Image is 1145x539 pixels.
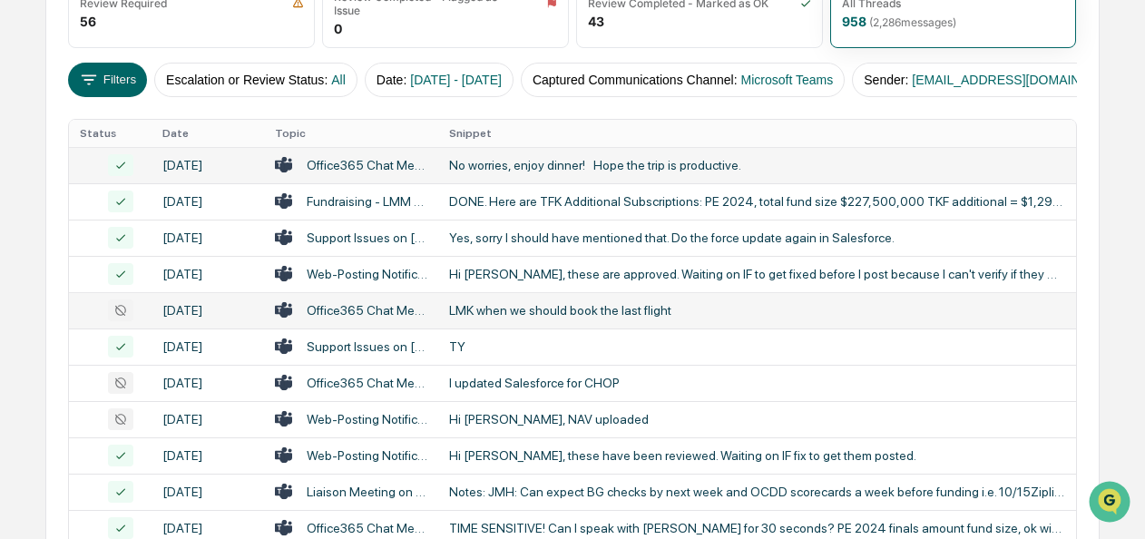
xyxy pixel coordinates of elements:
span: All [331,73,346,87]
div: Web-Posting Notifications on [DATE] [307,448,427,463]
div: Office365 Chat Messages with [PERSON_NAME], [PERSON_NAME] on [DATE] [307,303,427,318]
div: [DATE] [162,521,253,535]
div: [DATE] [162,376,253,390]
div: Notes: JMH: Can expect BG checks by next week and OCDD scorecards a week before funding i.e. 10/1... [449,485,1065,499]
div: No worries, enjoy dinner! Hope the trip is productive. [449,158,1065,172]
div: Hi [PERSON_NAME], NAV uploaded [449,412,1065,426]
div: Support Issues on [DATE] [307,339,427,354]
div: 🖐️ [18,230,33,244]
iframe: Open customer support [1087,479,1136,528]
button: Sender:[EMAIL_ADDRESS][DOMAIN_NAME] [852,63,1139,97]
div: Start new chat [62,138,298,156]
button: Captured Communications Channel:Microsoft Teams [521,63,845,97]
span: [DATE] - [DATE] [410,73,502,87]
span: Data Lookup [36,262,114,280]
button: Filters [68,63,147,97]
a: Powered byPylon [128,306,220,320]
div: [DATE] [162,339,253,354]
div: We're available if you need us! [62,156,230,171]
div: [DATE] [162,412,253,426]
div: Office365 Chat Messages with [PERSON_NAME], [PERSON_NAME] on [DATE] [307,158,427,172]
th: Date [152,120,264,147]
span: Preclearance [36,228,117,246]
th: Status [69,120,151,147]
div: Hi [PERSON_NAME], these have been reviewed. Waiting on IF fix to get them posted. [449,448,1065,463]
div: LMK when we should book the last flight [449,303,1065,318]
div: 56 [80,14,96,29]
button: Start new chat [308,143,330,165]
div: Web-Posting Notifications on [DATE] [307,267,427,281]
th: Topic [264,120,438,147]
p: How can we help? [18,37,330,66]
div: DONE. Here are TFK Additional Subscriptions: PE 2024, total fund size $227,500,000 TKF additional... [449,194,1065,209]
button: Escalation or Review Status:All [154,63,357,97]
div: Fundraising - LMM PE on [DATE] [307,194,427,209]
div: 🔎 [18,264,33,279]
div: I updated Salesforce for CHOP [449,376,1065,390]
div: 43 [588,14,604,29]
div: Support Issues on [DATE] [307,230,427,245]
span: Microsoft Teams [741,73,834,87]
span: ( 2,286 messages) [869,15,956,29]
div: 958 [842,14,956,29]
div: [DATE] [162,194,253,209]
span: Attestations [150,228,225,246]
img: 1746055101610-c473b297-6a78-478c-a979-82029cc54cd1 [18,138,51,171]
th: Snippet [438,120,1076,147]
button: Date:[DATE] - [DATE] [365,63,514,97]
div: Office365 Chat Messages with [PERSON_NAME], [PERSON_NAME], [PERSON_NAME] on [DATE] [307,521,427,535]
div: Yes, sorry I should have mentioned that. Do the force update again in Salesforce. [449,230,1065,245]
div: 0 [334,21,342,36]
div: [DATE] [162,303,253,318]
div: Hi [PERSON_NAME], these are approved. Waiting on IF to get fixed before I post because I can't ve... [449,267,1065,281]
span: Pylon [181,307,220,320]
div: Office365 Chat Messages with [PERSON_NAME], [PERSON_NAME] on [DATE] [307,376,427,390]
div: [DATE] [162,448,253,463]
div: [DATE] [162,267,253,281]
div: TY [449,339,1065,354]
div: [DATE] [162,230,253,245]
div: [DATE] [162,158,253,172]
div: [DATE] [162,485,253,499]
div: Web-Posting Notifications on [DATE] [307,412,427,426]
a: 🖐️Preclearance [11,220,124,253]
span: [EMAIL_ADDRESS][DOMAIN_NAME] [912,73,1127,87]
a: 🔎Data Lookup [11,255,122,288]
div: Liaison Meeting on [DATE] [307,485,427,499]
div: TIME SENSITIVE! Can I speak with [PERSON_NAME] for 30 seconds? PE 2024 finals amount fund size, o... [449,521,1065,535]
a: 🗄️Attestations [124,220,232,253]
div: 🗄️ [132,230,146,244]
